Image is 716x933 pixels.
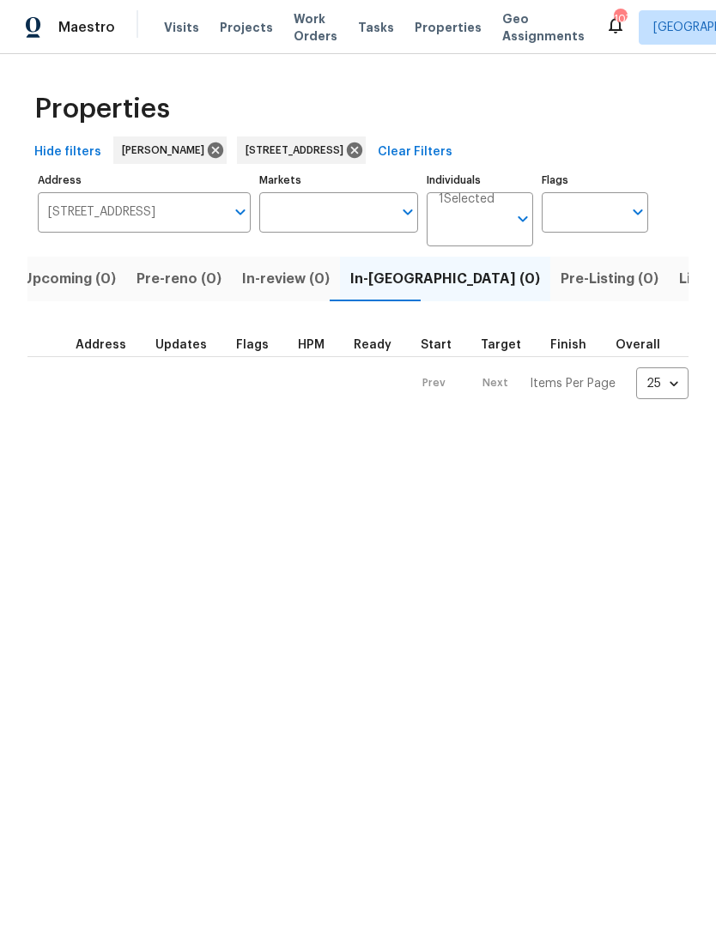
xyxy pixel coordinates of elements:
[27,136,108,168] button: Hide filters
[164,19,199,36] span: Visits
[616,339,660,351] span: Overall
[421,339,452,351] span: Start
[236,339,269,351] span: Flags
[561,267,658,291] span: Pre-Listing (0)
[511,207,535,231] button: Open
[113,136,227,164] div: [PERSON_NAME]
[354,339,407,351] div: Earliest renovation start date (first business day after COE or Checkout)
[228,200,252,224] button: Open
[237,136,366,164] div: [STREET_ADDRESS]
[481,339,521,351] span: Target
[378,142,452,163] span: Clear Filters
[34,142,101,163] span: Hide filters
[636,361,689,406] div: 25
[396,200,420,224] button: Open
[502,10,585,45] span: Geo Assignments
[614,10,626,27] div: 107
[530,375,616,392] p: Items Per Page
[350,267,540,291] span: In-[GEOGRAPHIC_DATA] (0)
[427,175,533,185] label: Individuals
[421,339,467,351] div: Actual renovation start date
[294,10,337,45] span: Work Orders
[481,339,537,351] div: Target renovation project end date
[415,19,482,36] span: Properties
[38,175,251,185] label: Address
[439,192,495,207] span: 1 Selected
[550,339,586,351] span: Finish
[354,339,391,351] span: Ready
[137,267,221,291] span: Pre-reno (0)
[542,175,648,185] label: Flags
[626,200,650,224] button: Open
[259,175,419,185] label: Markets
[155,339,207,351] span: Updates
[246,142,350,159] span: [STREET_ADDRESS]
[371,136,459,168] button: Clear Filters
[616,339,676,351] div: Days past target finish date
[58,19,115,36] span: Maestro
[298,339,325,351] span: HPM
[406,367,689,399] nav: Pagination Navigation
[242,267,330,291] span: In-review (0)
[34,100,170,118] span: Properties
[220,19,273,36] span: Projects
[358,21,394,33] span: Tasks
[22,267,116,291] span: Upcoming (0)
[550,339,602,351] div: Projected renovation finish date
[122,142,211,159] span: [PERSON_NAME]
[76,339,126,351] span: Address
